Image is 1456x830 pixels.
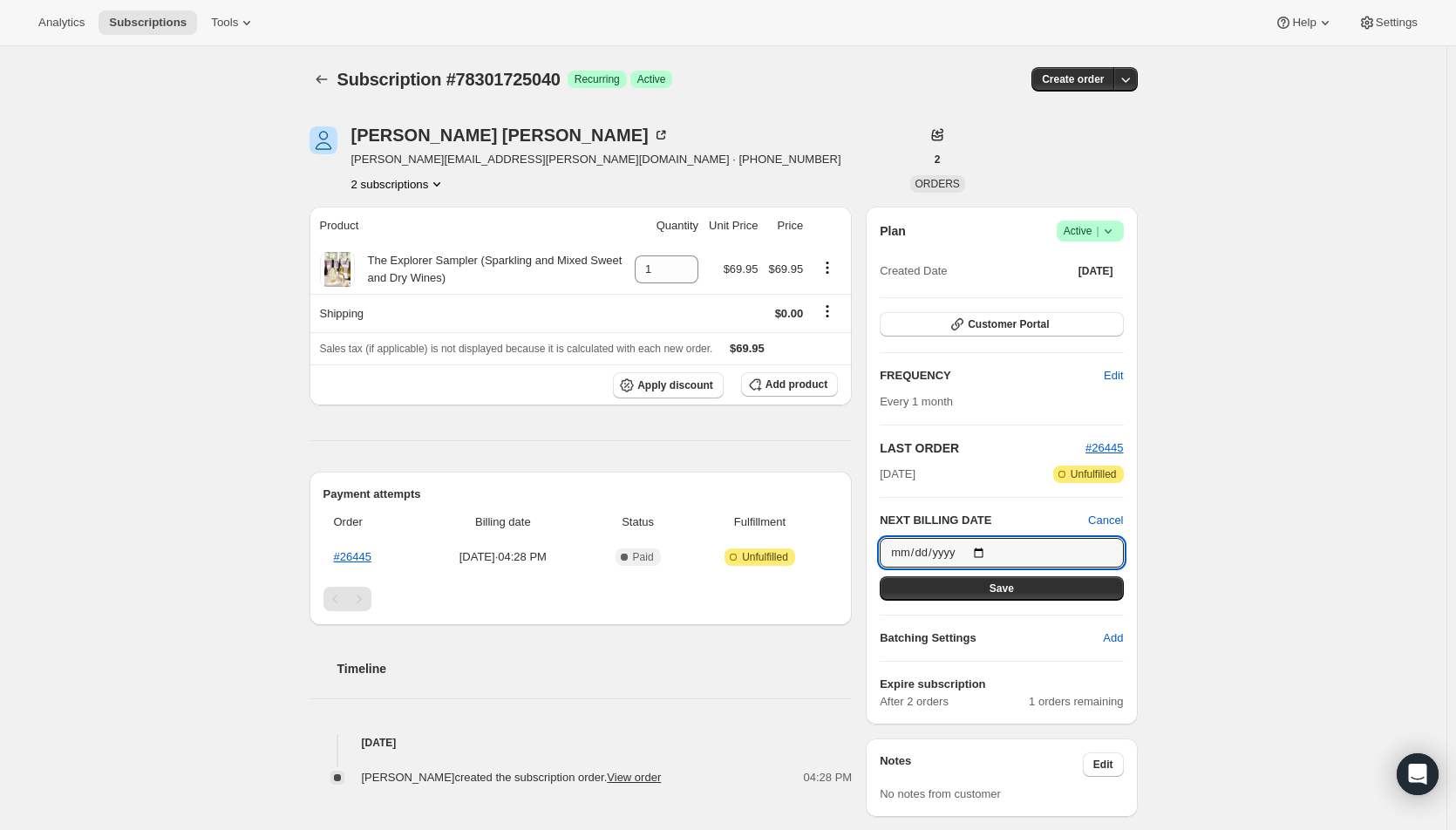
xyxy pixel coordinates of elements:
[692,514,827,531] span: Fulfillment
[351,126,670,144] div: [PERSON_NAME] [PERSON_NAME]
[1264,10,1344,35] button: Help
[1031,67,1114,92] button: Create order
[768,262,803,276] span: $69.95
[629,207,704,245] th: Quantity
[637,72,666,86] span: Active
[1085,439,1123,457] button: #26445
[1093,362,1133,390] button: Edit
[880,466,915,483] span: [DATE]
[362,771,662,784] span: [PERSON_NAME] created the subscription order.
[1096,224,1099,238] span: |
[880,752,1083,777] h3: Notes
[422,548,583,566] span: [DATE] · 04:28 PM
[1104,367,1123,384] span: Edit
[310,207,630,245] th: Product
[1064,222,1117,240] span: Active
[310,126,337,154] span: Dawn Lyons
[880,787,1001,800] span: No notes from customer
[880,262,947,280] span: Created Date
[1376,16,1418,30] span: Settings
[99,10,197,35] button: Subscriptions
[323,486,839,503] h2: Payment attempts
[337,70,561,89] span: Subscription #78301725040
[880,439,1085,457] h2: LAST ORDER
[765,378,827,391] span: Add product
[211,16,238,30] span: Tools
[637,378,713,392] span: Apply discount
[880,367,1104,384] h2: FREQUENCY
[633,550,654,564] span: Paid
[351,175,446,193] button: Product actions
[813,302,841,321] button: Shipping actions
[607,771,661,784] a: View order
[613,372,724,398] button: Apply discount
[880,629,1103,647] h6: Batching Settings
[201,10,266,35] button: Tools
[804,769,853,786] span: 04:28 PM
[813,258,841,277] button: Product actions
[1083,752,1124,777] button: Edit
[337,660,853,677] h2: Timeline
[775,307,804,320] span: $0.00
[575,72,620,86] span: Recurring
[422,514,583,531] span: Billing date
[355,252,625,287] div: The Explorer Sampler (Sparkling and Mixed Sweet and Dry Wines)
[724,262,759,276] span: $69.95
[1088,512,1123,529] button: Cancel
[880,676,1123,693] h6: Expire subscription
[915,178,960,190] span: ORDERS
[935,153,941,167] span: 2
[990,582,1014,595] span: Save
[924,147,951,172] button: 2
[880,222,906,240] h2: Plan
[310,294,630,332] th: Shipping
[1103,629,1123,647] span: Add
[1292,16,1316,30] span: Help
[323,587,839,611] nav: Pagination
[310,67,334,92] button: Subscriptions
[880,693,1029,711] span: After 2 orders
[880,395,953,408] span: Every 1 month
[1078,264,1113,278] span: [DATE]
[880,512,1088,529] h2: NEXT BILLING DATE
[109,16,187,30] span: Subscriptions
[1093,758,1113,772] span: Edit
[1092,624,1133,652] button: Add
[880,576,1123,601] button: Save
[880,312,1123,337] button: Customer Portal
[1042,72,1104,86] span: Create order
[1029,693,1123,711] span: 1 orders remaining
[1397,753,1439,795] div: Open Intercom Messenger
[594,514,681,531] span: Status
[968,317,1049,331] span: Customer Portal
[351,151,841,168] span: [PERSON_NAME][EMAIL_ADDRESS][PERSON_NAME][DOMAIN_NAME] · [PHONE_NUMBER]
[742,550,788,564] span: Unfulfilled
[323,503,418,541] th: Order
[1348,10,1428,35] button: Settings
[763,207,808,245] th: Price
[1068,259,1124,283] button: [DATE]
[704,207,763,245] th: Unit Price
[28,10,95,35] button: Analytics
[1071,467,1117,481] span: Unfulfilled
[320,343,713,355] span: Sales tax (if applicable) is not displayed because it is calculated with each new order.
[38,16,85,30] span: Analytics
[334,550,371,563] a: #26445
[1085,441,1123,454] a: #26445
[730,342,765,355] span: $69.95
[741,372,838,397] button: Add product
[310,734,853,752] h4: [DATE]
